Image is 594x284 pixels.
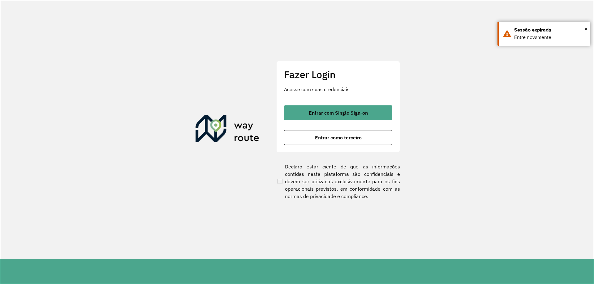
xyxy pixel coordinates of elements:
button: button [284,130,392,145]
div: Entre novamente [514,34,586,41]
div: Sessão expirada [514,26,586,34]
h2: Fazer Login [284,69,392,80]
p: Acesse com suas credenciais [284,86,392,93]
img: Roteirizador AmbevTech [196,115,259,145]
button: Close [584,24,588,34]
button: button [284,105,392,120]
span: × [584,24,588,34]
span: Entrar como terceiro [315,135,362,140]
label: Declaro estar ciente de que as informações contidas nesta plataforma são confidenciais e devem se... [276,163,400,200]
span: Entrar com Single Sign-on [309,110,368,115]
